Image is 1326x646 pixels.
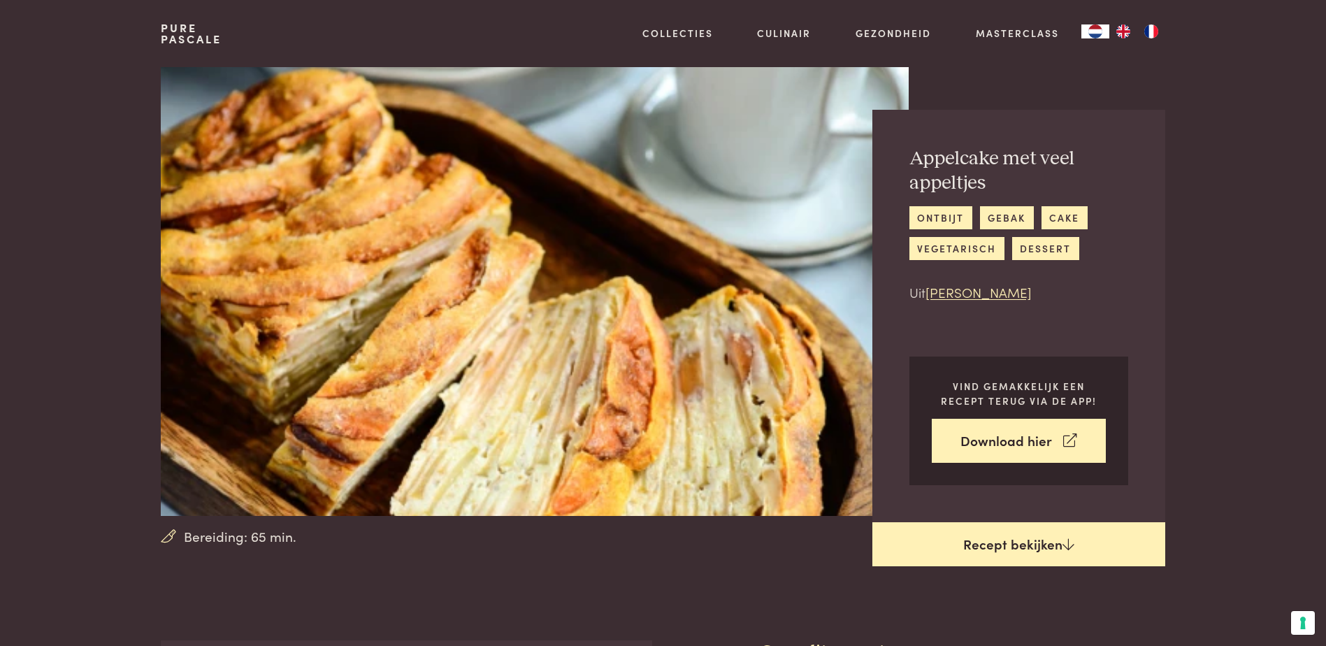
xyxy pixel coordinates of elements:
[642,26,713,41] a: Collecties
[932,379,1106,408] p: Vind gemakkelijk een recept terug via de app!
[184,526,296,547] span: Bereiding: 65 min.
[1109,24,1165,38] ul: Language list
[909,206,972,229] a: ontbijt
[1081,24,1109,38] div: Language
[1081,24,1165,38] aside: Language selected: Nederlands
[757,26,811,41] a: Culinair
[980,206,1034,229] a: gebak
[161,67,908,516] img: Appelcake met veel appeltjes
[1012,237,1079,260] a: dessert
[1109,24,1137,38] a: EN
[976,26,1059,41] a: Masterclass
[872,522,1165,567] a: Recept bekijken
[925,282,1032,301] a: [PERSON_NAME]
[909,237,1004,260] a: vegetarisch
[1291,611,1315,635] button: Uw voorkeuren voor toestemming voor trackingtechnologieën
[1042,206,1088,229] a: cake
[1137,24,1165,38] a: FR
[909,147,1128,195] h2: Appelcake met veel appeltjes
[932,419,1106,463] a: Download hier
[909,282,1128,303] p: Uit
[161,22,222,45] a: PurePascale
[1081,24,1109,38] a: NL
[856,26,931,41] a: Gezondheid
